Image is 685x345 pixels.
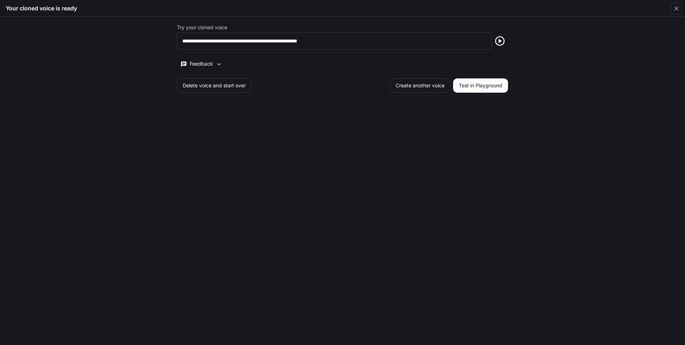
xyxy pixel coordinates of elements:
[177,78,252,93] button: Delete voice and start over
[453,78,508,93] button: Test in Playground
[6,4,77,12] h5: Your cloned voice is ready
[177,58,225,70] button: Feedback
[177,25,227,30] p: Try your cloned voice
[390,78,450,93] button: Create another voice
